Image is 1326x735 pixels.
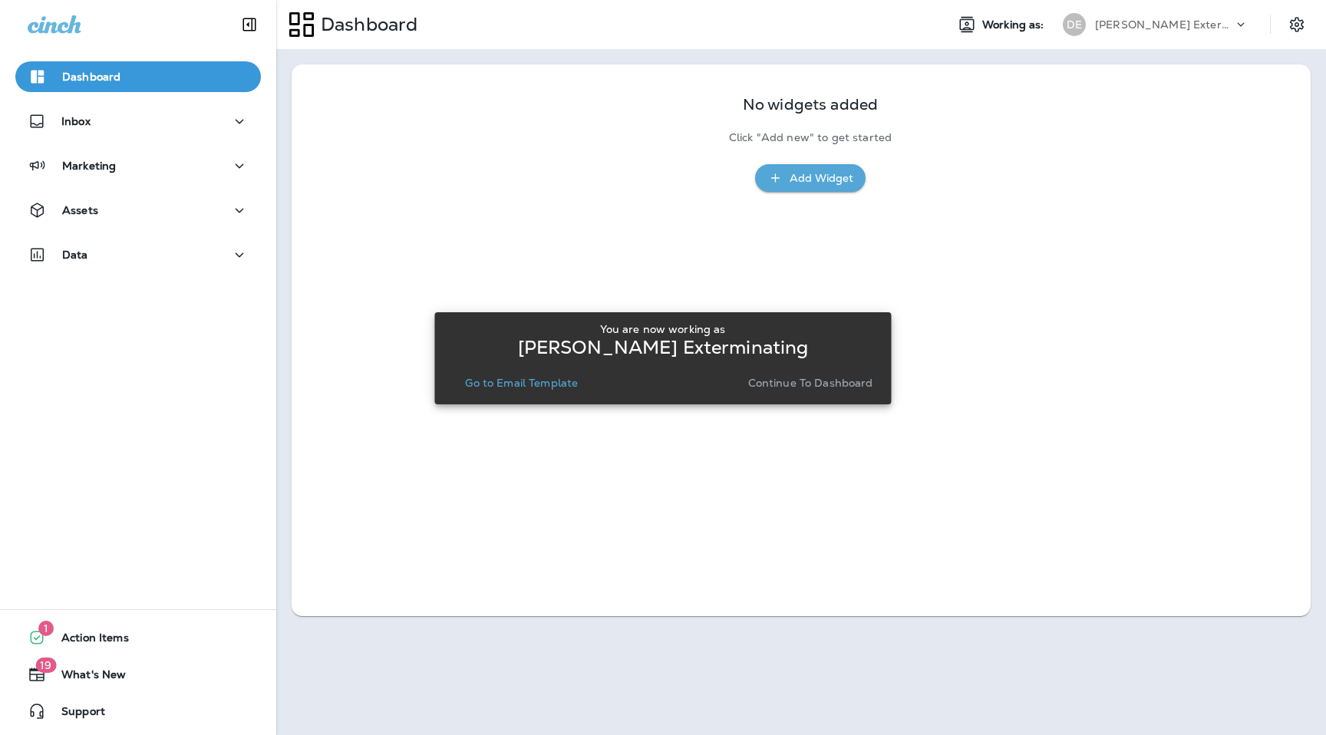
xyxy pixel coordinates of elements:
[982,18,1047,31] span: Working as:
[15,659,261,690] button: 19What's New
[15,622,261,653] button: 1Action Items
[228,9,271,40] button: Collapse Sidebar
[1095,18,1233,31] p: [PERSON_NAME] Exterminating
[62,249,88,261] p: Data
[62,71,120,83] p: Dashboard
[748,377,873,389] p: Continue to Dashboard
[1283,11,1311,38] button: Settings
[62,160,116,172] p: Marketing
[742,372,879,394] button: Continue to Dashboard
[46,668,126,687] span: What's New
[35,658,56,673] span: 19
[465,377,578,389] p: Go to Email Template
[15,239,261,270] button: Data
[61,115,91,127] p: Inbox
[600,323,725,335] p: You are now working as
[15,106,261,137] button: Inbox
[15,61,261,92] button: Dashboard
[38,621,54,636] span: 1
[518,341,809,354] p: [PERSON_NAME] Exterminating
[15,696,261,727] button: Support
[15,150,261,181] button: Marketing
[459,372,584,394] button: Go to Email Template
[15,195,261,226] button: Assets
[46,705,105,723] span: Support
[46,631,129,650] span: Action Items
[62,204,98,216] p: Assets
[315,13,417,36] p: Dashboard
[1063,13,1086,36] div: DE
